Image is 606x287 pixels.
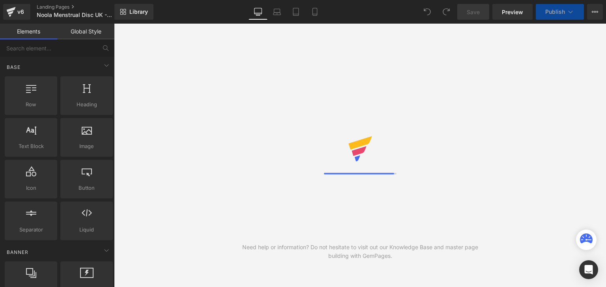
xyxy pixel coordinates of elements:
span: Banner [6,248,29,256]
button: Undo [419,4,435,20]
span: Row [7,100,55,109]
span: Heading [63,100,110,109]
span: Preview [502,8,523,16]
a: Desktop [249,4,267,20]
a: Mobile [305,4,324,20]
div: Open Intercom Messenger [579,260,598,279]
a: New Library [114,4,153,20]
button: More [587,4,603,20]
span: Text Block [7,142,55,150]
a: Landing Pages [37,4,127,10]
button: Redo [438,4,454,20]
span: Noola Menstrual Disc UK - Changed Images [37,12,112,18]
span: Base [6,63,21,71]
a: Preview [492,4,533,20]
span: Icon [7,184,55,192]
span: Save [467,8,480,16]
span: Image [63,142,110,150]
span: Liquid [63,226,110,234]
span: Separator [7,226,55,234]
a: Tablet [286,4,305,20]
a: Global Style [57,24,114,39]
span: Library [129,8,148,15]
span: Publish [545,9,565,15]
div: v6 [16,7,26,17]
div: Need help or information? Do not hesitate to visit out our Knowledge Base and master page buildin... [237,243,483,260]
a: v6 [3,4,30,20]
span: Button [63,184,110,192]
button: Publish [536,4,584,20]
a: Laptop [267,4,286,20]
